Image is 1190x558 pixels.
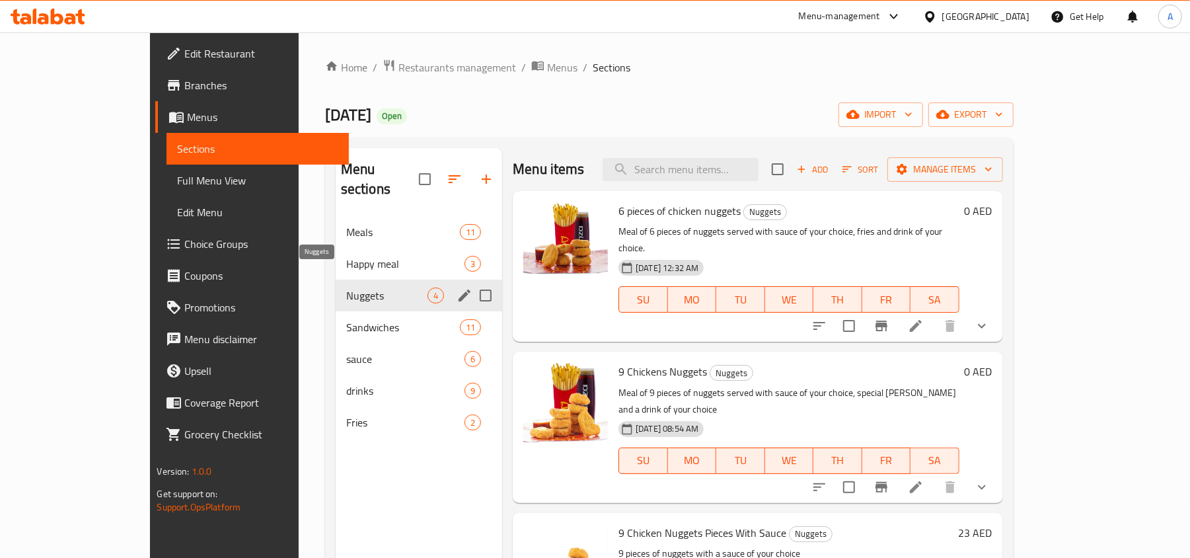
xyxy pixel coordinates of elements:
button: TU [716,448,764,474]
div: Fries2 [336,407,502,438]
button: sort-choices [803,471,835,503]
span: Nuggets [710,366,753,381]
span: A [1168,9,1173,24]
button: TU [716,286,764,313]
span: Sort sections [439,163,470,195]
button: show more [966,310,998,342]
a: Sections [167,133,349,165]
button: SA [911,448,959,474]
a: Menus [155,101,349,133]
a: Grocery Checklist [155,418,349,450]
span: Menu disclaimer [184,331,338,347]
span: Sort [842,162,879,177]
span: drinks [346,383,465,399]
span: 4 [428,290,443,302]
div: sauce [346,351,465,367]
button: import [838,102,923,127]
a: Restaurants management [383,59,516,76]
button: Manage items [887,157,1003,182]
li: / [583,60,587,75]
span: Nuggets [790,526,832,541]
span: 3 [465,258,480,270]
a: Edit menu item [908,318,924,334]
button: TH [813,286,862,313]
span: Select section [764,155,792,183]
span: SU [624,451,662,470]
span: TH [819,451,856,470]
div: items [428,288,444,303]
p: Meal of 6 pieces of nuggets served with sauce of your choice, fries and drink of your choice. [618,223,959,257]
span: MO [673,290,711,309]
span: Get support on: [157,485,217,502]
span: Select all sections [411,165,439,193]
div: Meals11 [336,216,502,248]
button: sort-choices [803,310,835,342]
span: Nuggets [346,288,428,303]
div: items [460,319,481,335]
button: Sort [839,159,882,180]
li: / [373,60,377,75]
button: delete [934,310,966,342]
a: Upsell [155,355,349,387]
button: SU [618,286,667,313]
nav: Menu sections [336,211,502,444]
div: drinks9 [336,375,502,407]
span: Select to update [835,473,863,501]
span: FR [868,290,905,309]
span: SA [916,290,953,309]
span: Grocery Checklist [184,426,338,442]
div: Happy meal3 [336,248,502,280]
button: edit [455,286,474,305]
div: Menu-management [799,9,880,24]
span: Happy meal [346,256,465,272]
span: Meals [346,224,460,240]
span: Edit Menu [177,204,338,220]
a: Edit Restaurant [155,38,349,69]
span: Full Menu View [177,173,338,188]
button: WE [765,448,813,474]
span: Select to update [835,312,863,340]
a: Edit menu item [908,479,924,495]
div: items [465,383,481,399]
span: Manage items [898,161,992,178]
button: delete [934,471,966,503]
a: Support.OpsPlatform [157,498,241,516]
span: 2 [465,417,480,429]
div: sauce6 [336,343,502,375]
span: [DATE] [325,100,371,130]
span: Menus [187,109,338,125]
div: items [460,224,481,240]
span: Add [795,162,831,177]
span: Menus [547,60,577,75]
h6: 23 AED [959,524,992,542]
div: Nuggets4edit [336,280,502,311]
div: Sandwiches [346,319,460,335]
button: Branch-specific-item [866,310,897,342]
button: Add [792,159,834,180]
a: Menus [531,59,577,76]
button: export [928,102,1014,127]
button: MO [668,286,716,313]
div: [GEOGRAPHIC_DATA] [942,9,1029,24]
button: Branch-specific-item [866,471,897,503]
span: 9 Chickens Nuggets [618,362,707,381]
span: SU [624,290,662,309]
h6: 0 AED [965,362,992,381]
h2: Menu sections [341,159,419,199]
span: TU [722,290,759,309]
img: 9 Chickens Nuggets [523,362,608,447]
span: [DATE] 12:32 AM [630,262,704,274]
p: Meal of 9 pieces of nuggets served with sauce of your choice, special [PERSON_NAME] and a drink o... [618,385,959,418]
div: Open [377,108,407,124]
span: 1.0.0 [192,463,212,480]
span: Coverage Report [184,395,338,411]
span: 11 [461,226,480,239]
div: Sandwiches11 [336,311,502,343]
span: Promotions [184,299,338,315]
span: 9 Chicken Nuggets Pieces With Sauce [618,523,786,543]
a: Choice Groups [155,228,349,260]
div: items [465,351,481,367]
span: 6 pieces of chicken nuggets [618,201,741,221]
